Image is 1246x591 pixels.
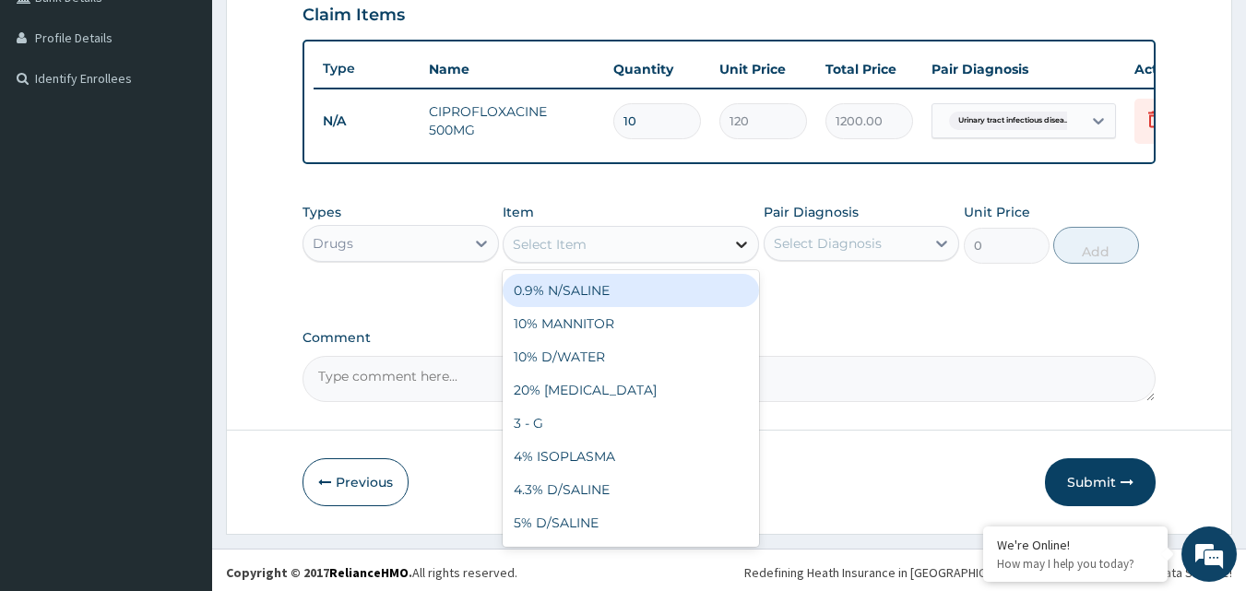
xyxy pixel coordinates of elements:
label: Unit Price [964,203,1030,221]
strong: Copyright © 2017 . [226,564,412,581]
div: Drugs [313,234,353,253]
div: 4.3% D/SALINE [503,473,759,506]
label: Pair Diagnosis [764,203,859,221]
td: N/A [314,104,420,138]
button: Add [1053,227,1139,264]
textarea: Type your message and hit 'Enter' [9,395,351,459]
div: 10% MANNITOR [503,307,759,340]
th: Actions [1125,51,1217,88]
span: We're online! [107,178,255,364]
div: Chat with us now [96,103,310,127]
td: CIPROFLOXACINE 500MG [420,93,604,148]
div: 3 - G [503,407,759,440]
th: Total Price [816,51,922,88]
div: 0.9% N/SALINE [503,274,759,307]
th: Unit Price [710,51,816,88]
button: Previous [303,458,409,506]
div: 5% D/SALINE [503,506,759,539]
th: Type [314,52,420,86]
th: Quantity [604,51,710,88]
div: Redefining Heath Insurance in [GEOGRAPHIC_DATA] using Telemedicine and Data Science! [744,563,1232,582]
div: Minimize live chat window [303,9,347,53]
label: Item [503,203,534,221]
h3: Claim Items [303,6,405,26]
button: Submit [1045,458,1156,506]
th: Name [420,51,604,88]
div: 5% D/WATER [503,539,759,573]
p: How may I help you today? [997,556,1154,572]
span: Urinary tract infectious disea... [949,112,1079,130]
a: RelianceHMO [329,564,409,581]
div: We're Online! [997,537,1154,553]
div: Select Item [513,235,587,254]
label: Comment [303,330,1157,346]
div: 10% D/WATER [503,340,759,373]
img: d_794563401_company_1708531726252_794563401 [34,92,75,138]
label: Types [303,205,341,220]
div: 4% ISOPLASMA [503,440,759,473]
th: Pair Diagnosis [922,51,1125,88]
div: 20% [MEDICAL_DATA] [503,373,759,407]
div: Select Diagnosis [774,234,882,253]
